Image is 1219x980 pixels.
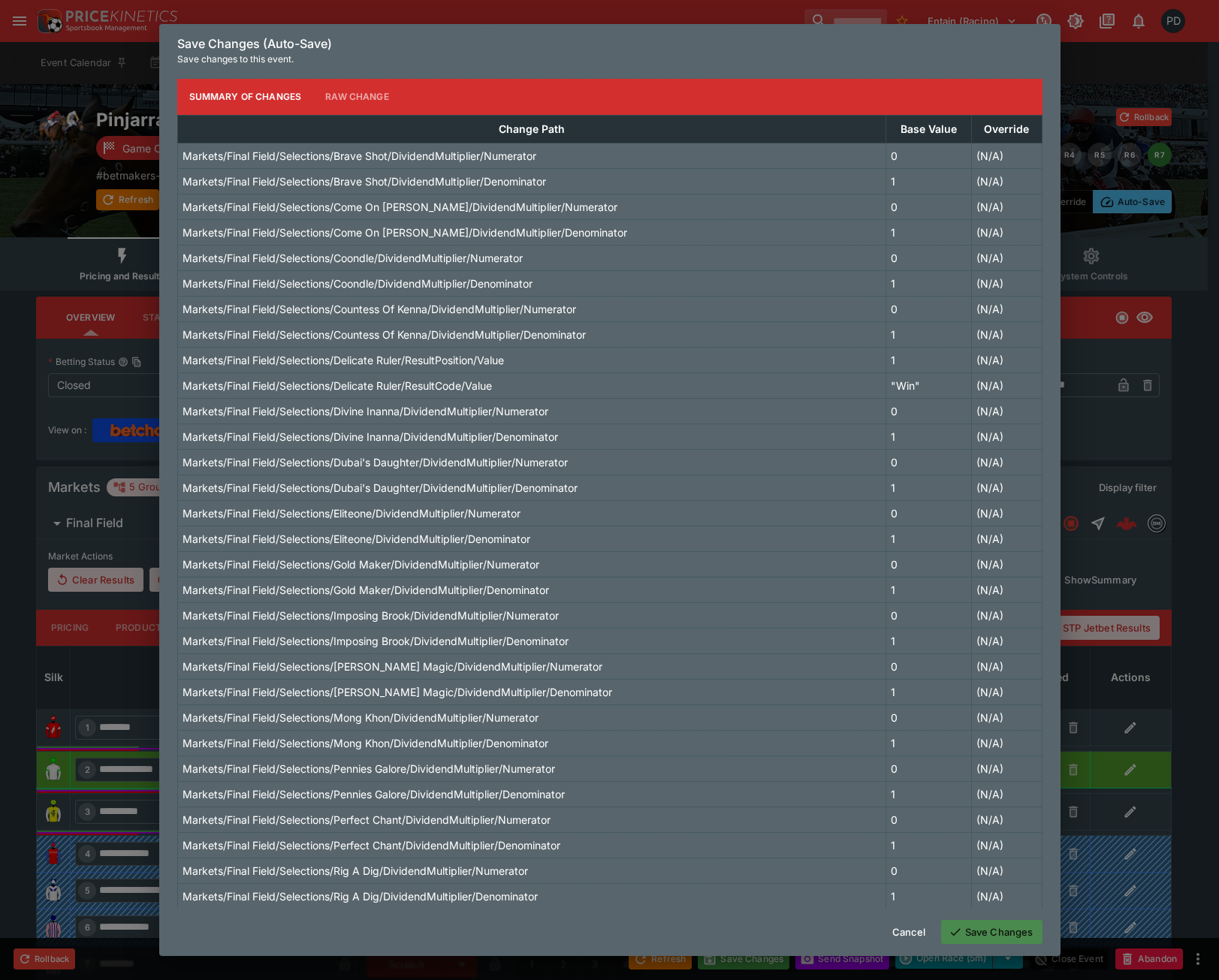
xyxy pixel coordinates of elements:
[183,327,586,342] p: Markets/Final Field/Selections/Countess Of Kenna/DividendMultiplier/Denominator
[971,347,1042,372] td: (N/A)
[883,920,935,944] button: Cancel
[971,602,1042,628] td: (N/A)
[313,79,401,115] button: Raw Change
[183,352,504,368] p: Markets/Final Field/Selections/Delicate Ruler/ResultPosition/Value
[971,372,1042,398] td: (N/A)
[971,168,1042,194] td: (N/A)
[177,52,1042,67] p: Save changes to this event.
[886,475,971,500] td: 1
[886,526,971,551] td: 1
[183,684,612,700] p: Markets/Final Field/Selections/[PERSON_NAME] Magic/DividendMultiplier/Denominator
[886,115,971,143] th: Base Value
[941,920,1042,944] button: Save Changes
[183,837,560,853] p: Markets/Final Field/Selections/Perfect Chant/DividendMultiplier/Denominator
[183,276,533,291] p: Markets/Final Field/Selections/Coondle/DividendMultiplier/Denominator
[183,710,539,725] p: Markets/Final Field/Selections/Mong Khon/DividendMultiplier/Numerator
[971,858,1042,883] td: (N/A)
[886,832,971,858] td: 1
[886,500,971,526] td: 0
[971,653,1042,679] td: (N/A)
[183,863,528,879] p: Markets/Final Field/Selections/Rig A Dig/DividendMultiplier/Numerator
[971,781,1042,807] td: (N/A)
[971,115,1042,143] th: Override
[886,653,971,679] td: 0
[183,786,565,802] p: Markets/Final Field/Selections/Pennies Galore/DividendMultiplier/Denominator
[183,429,558,445] p: Markets/Final Field/Selections/Divine Inanna/DividendMultiplier/Denominator
[971,628,1042,653] td: (N/A)
[971,296,1042,321] td: (N/A)
[971,398,1042,424] td: (N/A)
[183,378,492,394] p: Markets/Final Field/Selections/Delicate Ruler/ResultCode/Value
[971,270,1042,296] td: (N/A)
[177,36,1042,52] h6: Save Changes (Auto-Save)
[886,602,971,628] td: 0
[971,500,1042,526] td: (N/A)
[971,577,1042,602] td: (N/A)
[183,148,536,164] p: Markets/Final Field/Selections/Brave Shot/DividendMultiplier/Numerator
[183,556,539,572] p: Markets/Final Field/Selections/Gold Maker/DividendMultiplier/Numerator
[971,704,1042,730] td: (N/A)
[183,608,559,623] p: Markets/Final Field/Selections/Imposing Brook/DividendMultiplier/Numerator
[183,173,546,189] p: Markets/Final Field/Selections/Brave Shot/DividendMultiplier/Denominator
[886,730,971,755] td: 1
[886,883,971,909] td: 1
[183,199,617,215] p: Markets/Final Field/Selections/Come On [PERSON_NAME]/DividendMultiplier/Numerator
[886,194,971,219] td: 0
[971,245,1042,270] td: (N/A)
[886,347,971,372] td: 1
[183,505,520,521] p: Markets/Final Field/Selections/Eliteone/DividendMultiplier/Numerator
[971,755,1042,781] td: (N/A)
[971,219,1042,245] td: (N/A)
[886,168,971,194] td: 1
[886,577,971,602] td: 1
[971,526,1042,551] td: (N/A)
[971,475,1042,500] td: (N/A)
[183,225,627,240] p: Markets/Final Field/Selections/Come On [PERSON_NAME]/DividendMultiplier/Denominator
[886,321,971,347] td: 1
[886,551,971,577] td: 0
[971,832,1042,858] td: (N/A)
[183,301,576,317] p: Markets/Final Field/Selections/Countess Of Kenna/DividendMultiplier/Numerator
[886,245,971,270] td: 0
[886,628,971,653] td: 1
[183,761,555,776] p: Markets/Final Field/Selections/Pennies Galore/DividendMultiplier/Numerator
[177,115,886,143] th: Change Path
[183,582,549,598] p: Markets/Final Field/Selections/Gold Maker/DividendMultiplier/Denominator
[886,143,971,168] td: 0
[886,372,971,398] td: "Win"
[971,730,1042,755] td: (N/A)
[886,858,971,883] td: 0
[183,888,538,904] p: Markets/Final Field/Selections/Rig A Dig/DividendMultiplier/Denominator
[971,424,1042,449] td: (N/A)
[886,679,971,704] td: 1
[971,551,1042,577] td: (N/A)
[971,143,1042,168] td: (N/A)
[886,755,971,781] td: 0
[183,659,602,674] p: Markets/Final Field/Selections/[PERSON_NAME] Magic/DividendMultiplier/Numerator
[971,194,1042,219] td: (N/A)
[971,807,1042,832] td: (N/A)
[183,480,578,496] p: Markets/Final Field/Selections/Dubai's Daughter/DividendMultiplier/Denominator
[183,403,548,419] p: Markets/Final Field/Selections/Divine Inanna/DividendMultiplier/Numerator
[971,449,1042,475] td: (N/A)
[183,250,523,266] p: Markets/Final Field/Selections/Coondle/DividendMultiplier/Numerator
[183,812,551,828] p: Markets/Final Field/Selections/Perfect Chant/DividendMultiplier/Numerator
[886,296,971,321] td: 0
[886,270,971,296] td: 1
[886,219,971,245] td: 1
[183,633,569,649] p: Markets/Final Field/Selections/Imposing Brook/DividendMultiplier/Denominator
[177,79,314,115] button: Summary of Changes
[971,883,1042,909] td: (N/A)
[971,679,1042,704] td: (N/A)
[971,321,1042,347] td: (N/A)
[886,449,971,475] td: 0
[183,735,548,751] p: Markets/Final Field/Selections/Mong Khon/DividendMultiplier/Denominator
[886,807,971,832] td: 0
[886,781,971,807] td: 1
[183,531,530,547] p: Markets/Final Field/Selections/Eliteone/DividendMultiplier/Denominator
[886,398,971,424] td: 0
[886,424,971,449] td: 1
[886,704,971,730] td: 0
[183,454,568,470] p: Markets/Final Field/Selections/Dubai's Daughter/DividendMultiplier/Numerator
